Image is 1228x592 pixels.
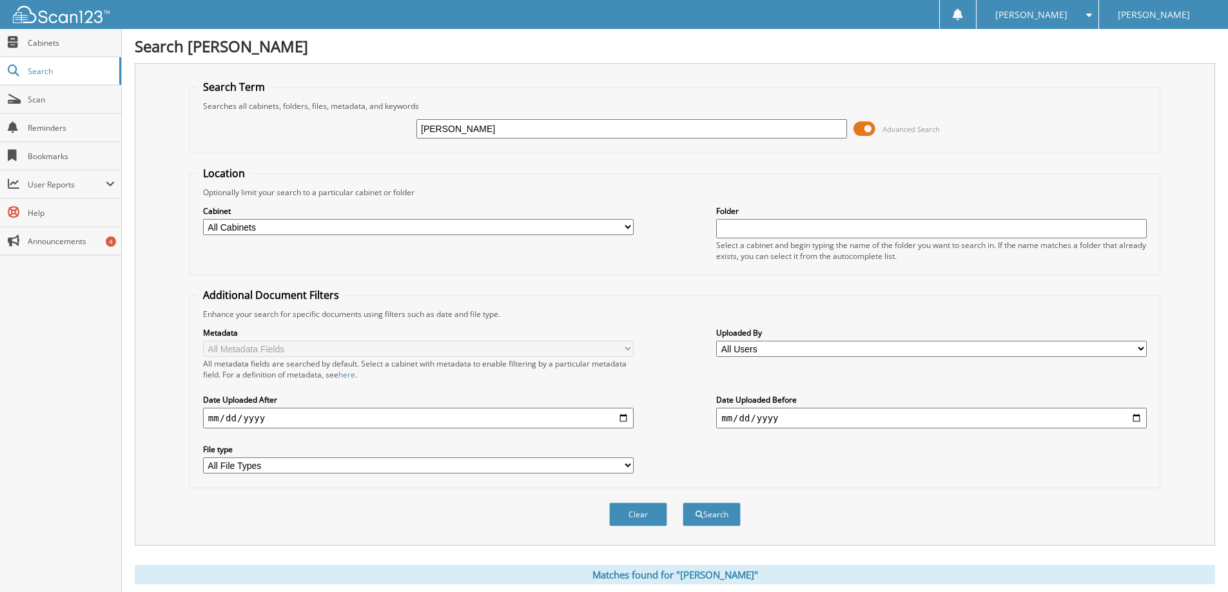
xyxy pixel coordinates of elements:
[609,502,667,526] button: Clear
[683,502,741,526] button: Search
[28,122,115,133] span: Reminders
[28,66,113,77] span: Search
[28,236,115,247] span: Announcements
[197,187,1153,198] div: Optionally limit your search to a particular cabinet or folder
[203,205,634,216] label: Cabinet
[716,205,1147,216] label: Folder
[203,444,634,455] label: File type
[28,94,115,105] span: Scan
[106,236,116,247] div: 4
[716,408,1147,428] input: end
[203,408,634,428] input: start
[197,309,1153,320] div: Enhance your search for specific documents using filters such as date and file type.
[338,369,355,380] a: here
[716,394,1147,405] label: Date Uploaded Before
[28,37,115,48] span: Cabinets
[28,207,115,218] span: Help
[203,394,634,405] label: Date Uploaded After
[28,179,106,190] span: User Reports
[203,358,634,380] div: All metadata fields are searched by default. Select a cabinet with metadata to enable filtering b...
[203,327,634,338] label: Metadata
[197,288,346,302] legend: Additional Document Filters
[135,35,1215,57] h1: Search [PERSON_NAME]
[28,151,115,162] span: Bookmarks
[197,80,271,94] legend: Search Term
[995,11,1067,19] span: [PERSON_NAME]
[1118,11,1190,19] span: [PERSON_NAME]
[716,327,1147,338] label: Uploaded By
[716,240,1147,262] div: Select a cabinet and begin typing the name of the folder you want to search in. If the name match...
[135,565,1215,584] div: Matches found for "[PERSON_NAME]"
[197,166,251,180] legend: Location
[197,100,1153,111] div: Searches all cabinets, folders, files, metadata, and keywords
[882,124,940,134] span: Advanced Search
[13,6,110,23] img: scan123-logo-white.svg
